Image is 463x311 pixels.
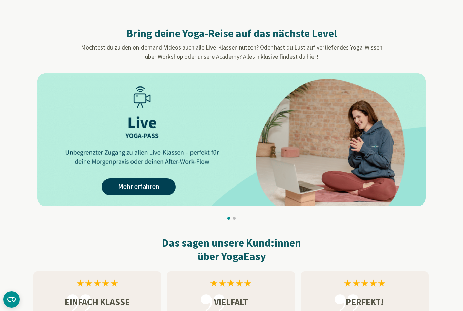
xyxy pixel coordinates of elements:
[33,295,161,308] h3: Einfach klasse
[33,236,430,263] h2: Das sagen unsere Kund:innen über YogaEasy
[44,26,419,40] h2: Bring deine Yoga-Reise auf das nächste Level
[44,43,419,61] p: Möchtest du zu den on-demand-Videos auch alle Live-Klassen nutzen? Oder hast du Lust auf vertiefe...
[3,291,20,308] button: CMP-Widget öffnen
[301,295,429,308] h3: Perfekt!
[37,73,426,206] img: AAffA0nNPuCLAAAAAElFTkSuQmCC
[167,295,295,308] h3: Vielfalt
[102,178,176,195] a: Mehr erfahren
